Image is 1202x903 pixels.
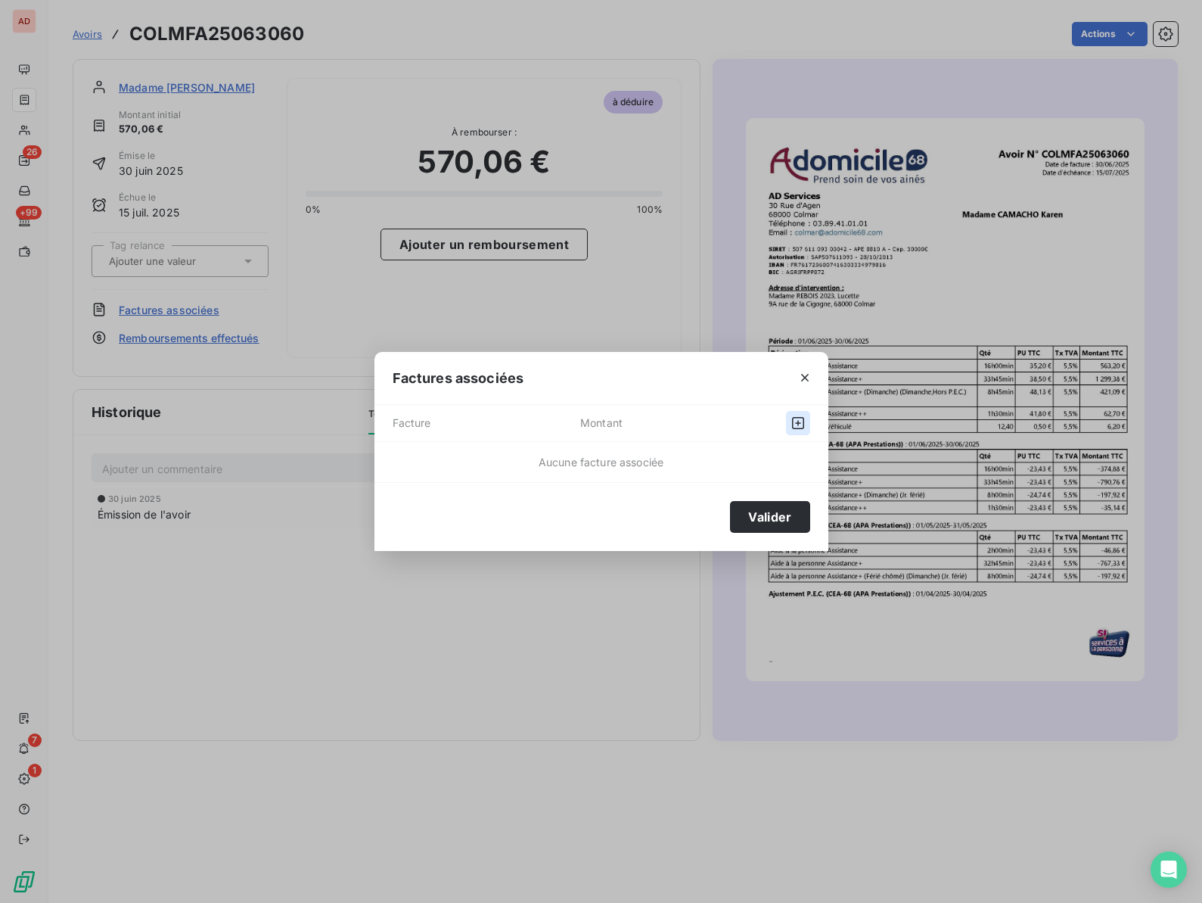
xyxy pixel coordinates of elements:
span: Aucune facture associée [539,456,663,469]
button: Valider [730,501,809,533]
div: Open Intercom Messenger [1151,852,1187,888]
span: Factures associées [393,368,524,388]
span: Montant [580,411,726,435]
span: Facture [393,411,580,435]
